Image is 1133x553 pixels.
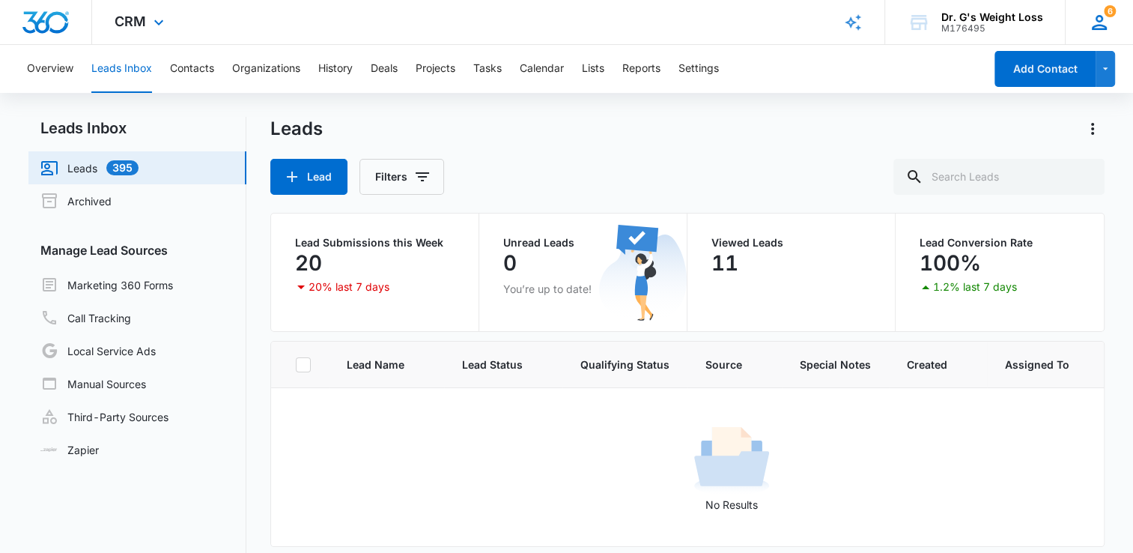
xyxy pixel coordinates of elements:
p: 0 [503,251,517,275]
a: Leads395 [40,159,139,177]
button: Contacts [170,45,214,93]
button: Actions [1081,117,1105,141]
span: Lead Name [347,357,404,372]
button: Organizations [232,45,300,93]
span: 6 [1104,5,1116,17]
span: Lead Status [462,357,523,372]
input: Search Leads [893,159,1105,195]
button: Leads Inbox [91,45,152,93]
button: History [318,45,353,93]
button: Reports [622,45,660,93]
div: account id [941,23,1043,34]
p: 11 [711,251,738,275]
p: 1.2% last 7 days [933,282,1017,292]
h2: Leads Inbox [28,117,246,139]
p: 100% [920,251,981,275]
button: Lead [270,159,347,195]
h3: Manage Lead Sources [28,241,246,259]
p: You’re up to date! [503,281,663,297]
button: Lists [582,45,604,93]
span: CRM [115,13,146,29]
a: Manual Sources [40,375,146,393]
img: No Results [694,422,769,497]
p: Unread Leads [503,238,663,248]
p: Lead Submissions this Week [295,238,455,248]
div: notifications count [1104,5,1116,17]
button: Tasks [473,45,502,93]
a: Zapier [40,442,99,458]
button: Settings [678,45,719,93]
span: Source [705,357,742,372]
button: Projects [416,45,455,93]
p: 20% last 7 days [309,282,389,292]
p: Lead Conversion Rate [920,238,1080,248]
a: Marketing 360 Forms [40,276,173,294]
span: Qualifying Status [580,357,669,372]
span: Assigned To [1005,357,1069,372]
button: Calendar [520,45,564,93]
button: Add Contact [994,51,1096,87]
h1: Leads [270,118,323,140]
span: Created [907,357,947,372]
button: Overview [27,45,73,93]
p: 20 [295,251,322,275]
a: Local Service Ads [40,342,156,360]
button: Deals [371,45,398,93]
div: account name [941,11,1043,23]
a: Third-Party Sources [40,408,168,426]
span: Special Notes [800,357,871,372]
button: Filters [359,159,444,195]
p: Viewed Leads [711,238,871,248]
a: Call Tracking [40,309,131,327]
a: Archived [40,192,112,210]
